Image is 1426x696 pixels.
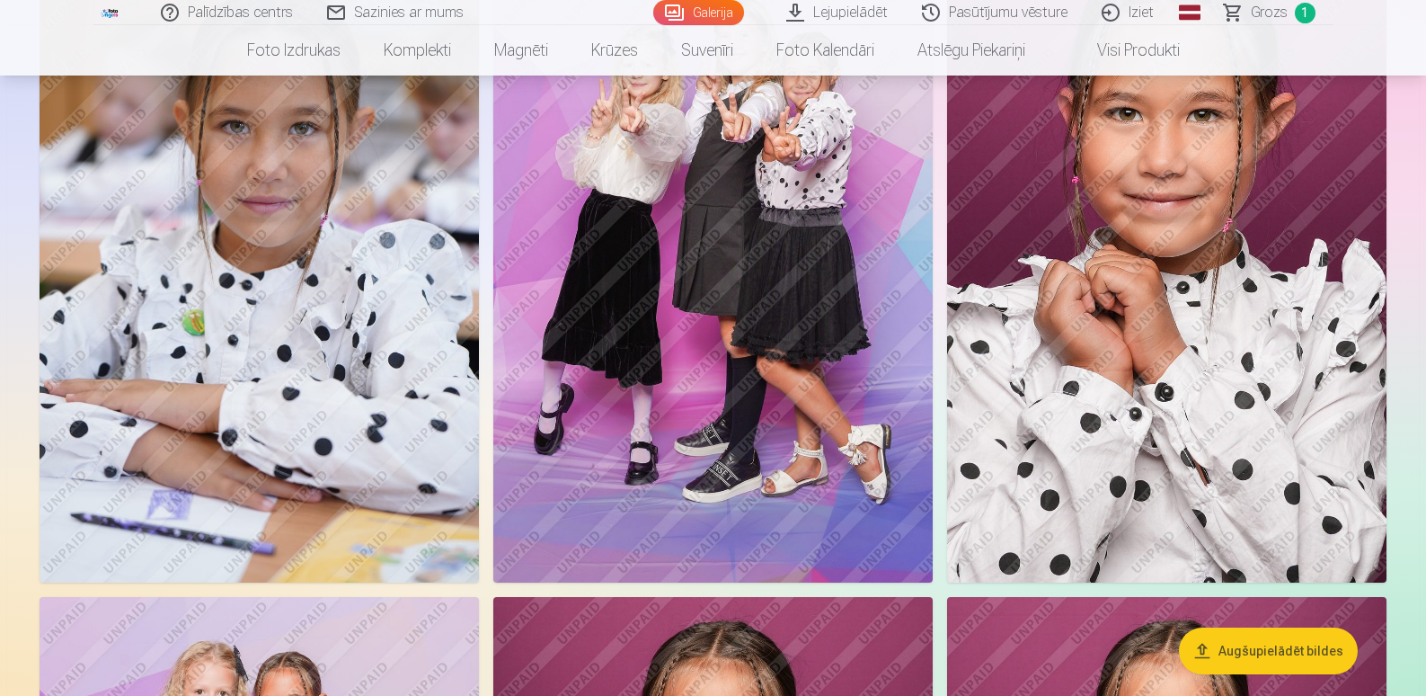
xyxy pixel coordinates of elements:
a: Foto kalendāri [755,25,896,76]
a: Magnēti [473,25,570,76]
a: Suvenīri [660,25,755,76]
span: Grozs [1251,2,1288,23]
button: Augšupielādēt bildes [1179,628,1358,674]
a: Foto izdrukas [226,25,362,76]
span: 1 [1295,3,1315,23]
a: Visi produkti [1047,25,1201,76]
a: Krūzes [570,25,660,76]
a: Atslēgu piekariņi [896,25,1047,76]
a: Komplekti [362,25,473,76]
img: /fa1 [101,7,120,18]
